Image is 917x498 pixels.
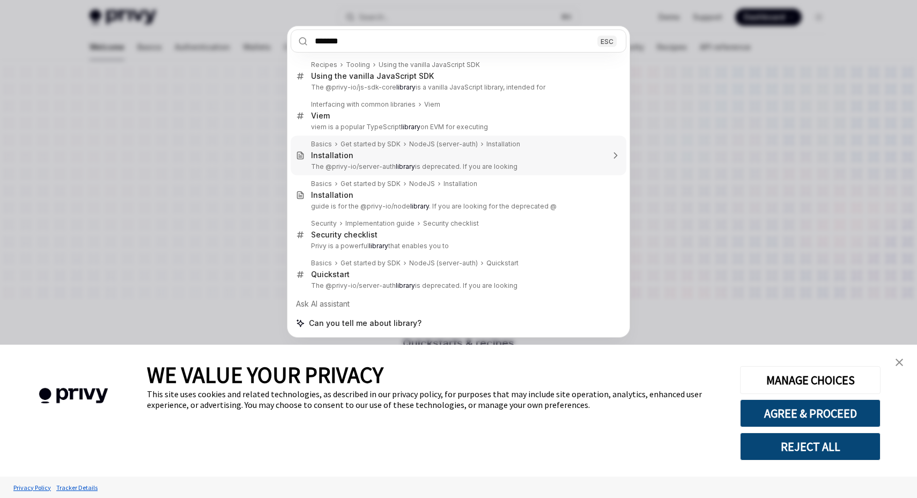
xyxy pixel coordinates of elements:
[11,478,54,497] a: Privacy Policy
[311,100,416,109] div: Interfacing with common libraries
[423,219,479,228] div: Security checklist
[311,219,337,228] div: Security
[443,180,477,188] div: Installation
[311,140,332,148] div: Basics
[424,100,440,109] div: Viem
[486,259,519,267] div: Quickstart
[740,366,881,394] button: MANAGE CHOICES
[369,242,388,250] b: library
[311,230,378,240] div: Security checklist
[311,162,604,171] p: The @privy-io/server-auth is deprecated. If you are looking
[401,123,420,131] b: library
[409,140,478,148] div: NodeJS (server-auth)
[311,61,337,69] div: Recipes
[311,123,604,131] p: viem is a popular TypeScript on EVM for executing
[396,281,415,289] b: library
[16,373,131,419] img: company logo
[346,61,370,69] div: Tooling
[311,242,604,250] p: Privy is a powerful that enables you to
[740,433,881,460] button: REJECT ALL
[311,259,332,267] div: Basics
[345,219,415,228] div: Implementation guide
[309,318,421,329] span: Can you tell me about library?
[311,281,604,290] p: The @privy-io/server-auth is deprecated. If you are looking
[147,389,724,410] div: This site uses cookies and related technologies, as described in our privacy policy, for purposes...
[311,270,350,279] div: Quickstart
[341,180,401,188] div: Get started by SDK
[311,180,332,188] div: Basics
[311,151,353,160] div: Installation
[486,140,520,148] div: Installation
[341,140,401,148] div: Get started by SDK
[597,35,617,47] div: ESC
[396,83,416,91] b: library
[379,61,480,69] div: Using the vanilla JavaScript SDK
[896,359,903,366] img: close banner
[311,111,330,121] div: Viem
[311,83,604,92] p: The @privy-io/js-sdk-core is a vanilla JavaScript library, intended for
[311,71,434,81] div: Using the vanilla JavaScript SDK
[311,190,353,200] div: Installation
[410,202,429,210] b: library
[54,478,100,497] a: Tracker Details
[341,259,401,267] div: Get started by SDK
[396,162,415,170] b: library
[147,361,383,389] span: WE VALUE YOUR PRIVACY
[409,180,435,188] div: NodeJS
[889,352,910,373] a: close banner
[291,294,626,314] div: Ask AI assistant
[311,202,604,211] p: guide is for the @privy-io/node . If you are looking for the deprecated @
[740,399,881,427] button: AGREE & PROCEED
[409,259,478,267] div: NodeJS (server-auth)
